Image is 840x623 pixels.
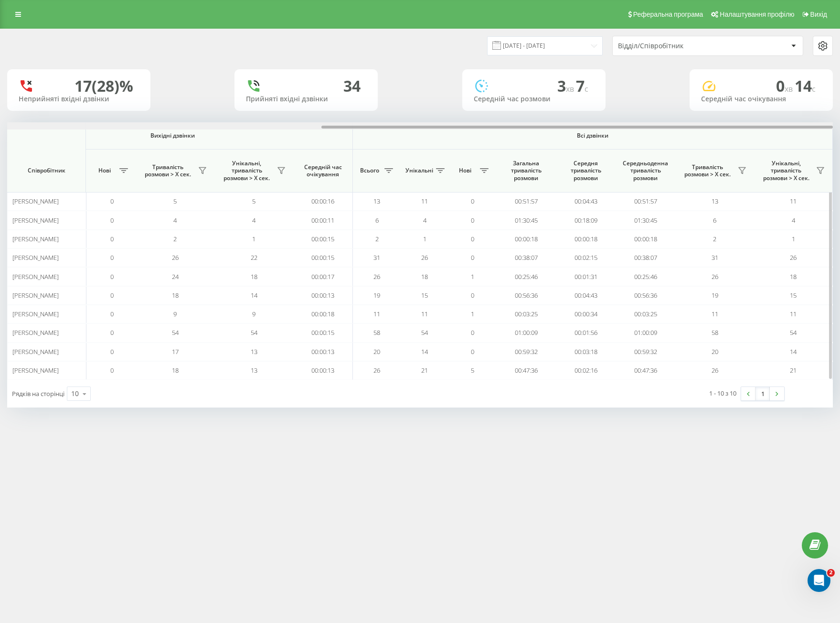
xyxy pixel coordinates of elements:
span: 14 [795,75,816,96]
span: [PERSON_NAME] [12,328,59,337]
span: 0 [110,272,114,281]
span: 21 [421,366,428,375]
span: 1 [792,235,795,243]
td: 00:00:18 [616,230,675,248]
td: 00:00:15 [293,248,353,267]
span: 20 [712,347,718,356]
span: Вихід [810,11,827,18]
td: 00:59:32 [496,343,556,361]
span: 3 [557,75,576,96]
span: 0 [471,197,474,205]
span: 11 [790,310,797,318]
span: 1 [252,235,255,243]
span: 4 [792,216,795,225]
span: Рядків на сторінці [12,389,64,398]
td: 01:30:45 [496,211,556,229]
span: 19 [712,291,718,300]
span: c [585,84,588,94]
span: 26 [172,253,179,262]
span: 2 [375,235,379,243]
span: Середній час очікування [300,163,345,178]
span: 58 [373,328,380,337]
span: 26 [421,253,428,262]
td: 00:25:46 [496,267,556,286]
div: Середній час очікування [701,95,821,103]
span: 0 [471,235,474,243]
span: 1 [471,310,474,318]
span: 13 [251,366,257,375]
span: 15 [790,291,797,300]
span: 54 [790,328,797,337]
span: 11 [712,310,718,318]
span: 0 [110,253,114,262]
td: 00:00:18 [496,230,556,248]
td: 00:38:07 [616,248,675,267]
span: 4 [173,216,177,225]
span: 1 [423,235,426,243]
span: 11 [421,310,428,318]
span: 11 [790,197,797,205]
span: 5 [173,197,177,205]
span: 0 [471,347,474,356]
td: 00:38:07 [496,248,556,267]
div: Середній час розмови [474,95,594,103]
td: 00:02:15 [556,248,616,267]
td: 00:18:09 [556,211,616,229]
span: 21 [790,366,797,375]
div: Неприйняті вхідні дзвінки [19,95,139,103]
span: 54 [421,328,428,337]
span: 26 [712,366,718,375]
span: Середньоденна тривалість розмови [623,160,668,182]
span: 2 [713,235,716,243]
span: [PERSON_NAME] [12,197,59,205]
td: 00:00:34 [556,305,616,323]
span: 5 [252,197,255,205]
span: [PERSON_NAME] [12,366,59,375]
td: 00:59:32 [616,343,675,361]
td: 00:03:25 [616,305,675,323]
span: 1 [471,272,474,281]
span: [PERSON_NAME] [12,272,59,281]
span: 15 [421,291,428,300]
span: 0 [110,216,114,225]
span: 0 [110,291,114,300]
span: 18 [251,272,257,281]
td: 00:00:17 [293,267,353,286]
span: c [812,84,816,94]
td: 00:00:15 [293,323,353,342]
span: 18 [421,272,428,281]
span: 9 [173,310,177,318]
span: 14 [251,291,257,300]
span: Тривалість розмови > Х сек. [140,163,195,178]
td: 01:00:09 [496,323,556,342]
span: 19 [373,291,380,300]
span: 0 [471,291,474,300]
span: 0 [776,75,795,96]
td: 00:51:57 [496,192,556,211]
span: 17 [172,347,179,356]
span: Реферальна програма [633,11,703,18]
td: 00:00:15 [293,230,353,248]
div: 17 (28)% [74,77,133,95]
span: 31 [712,253,718,262]
td: 00:01:56 [556,323,616,342]
span: Співробітник [15,167,77,174]
span: Нові [93,167,117,174]
span: 22 [251,253,257,262]
td: 00:00:13 [293,286,353,305]
span: 0 [110,347,114,356]
span: Всього [358,167,382,174]
td: 00:04:43 [556,286,616,305]
iframe: Intercom live chat [808,569,830,592]
div: Прийняті вхідні дзвінки [246,95,366,103]
td: 01:30:45 [616,211,675,229]
span: хв [785,84,795,94]
span: 20 [373,347,380,356]
span: 4 [252,216,255,225]
span: [PERSON_NAME] [12,291,59,300]
span: 0 [110,328,114,337]
div: 34 [343,77,361,95]
td: 00:47:36 [616,361,675,380]
td: 00:47:36 [496,361,556,380]
span: 9 [252,310,255,318]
